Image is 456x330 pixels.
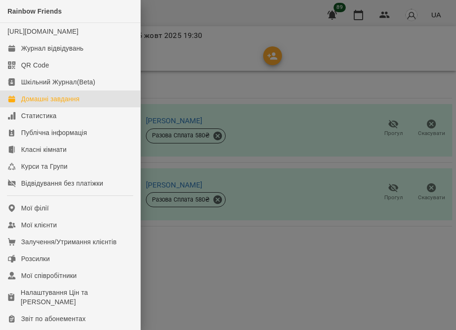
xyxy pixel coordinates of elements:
[21,111,57,120] div: Статистика
[21,288,133,307] div: Налаштування Цін та [PERSON_NAME]
[21,314,86,323] div: Звіт по абонементах
[21,203,49,213] div: Мої філії
[21,128,87,137] div: Публічна інформація
[21,60,49,70] div: QR Code
[21,220,57,230] div: Мої клієнти
[21,145,67,154] div: Класні кімнати
[21,94,79,104] div: Домашні завдання
[21,77,95,87] div: Шкільний Журнал(Beta)
[21,179,103,188] div: Відвідування без платіжки
[21,254,50,263] div: Розсилки
[8,28,78,35] a: [URL][DOMAIN_NAME]
[21,44,84,53] div: Журнал відвідувань
[8,7,62,15] span: Rainbow Friends
[21,237,117,247] div: Залучення/Утримання клієнтів
[21,162,68,171] div: Курси та Групи
[21,271,77,280] div: Мої співробітники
